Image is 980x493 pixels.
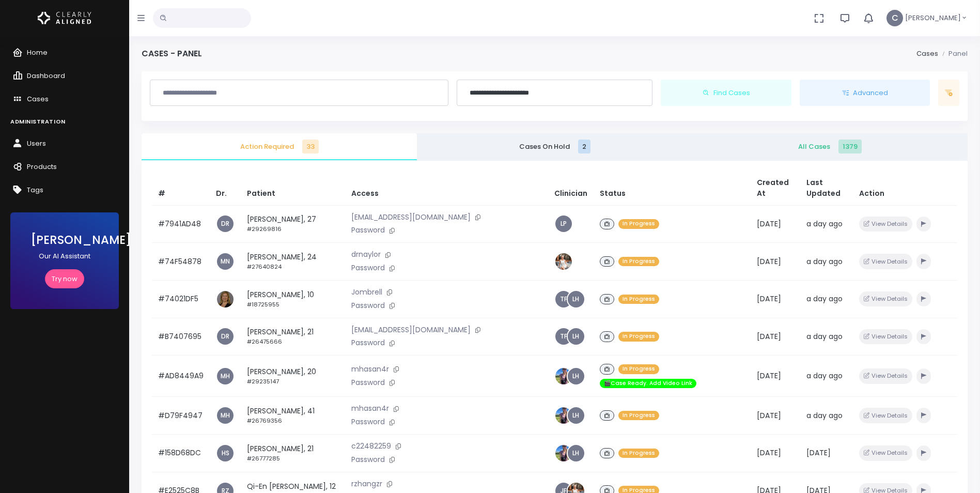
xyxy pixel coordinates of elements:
[568,328,584,345] a: LH
[568,445,584,461] a: LH
[916,49,938,58] a: Cases
[859,254,912,269] button: View Details
[217,253,234,270] a: MN
[351,454,542,466] p: Password
[241,397,345,435] td: [PERSON_NAME], 41
[351,263,542,274] p: Password
[548,171,594,206] th: Clinician
[247,225,282,233] small: #29269816
[241,205,345,243] td: [PERSON_NAME], 27
[247,300,279,309] small: #18725955
[45,269,84,288] a: Try now
[600,379,696,389] span: 🎬Case Ready. Add Video Link
[152,318,210,356] td: #B7407695
[27,185,43,195] span: Tags
[152,205,210,243] td: #7941AD48
[27,71,65,81] span: Dashboard
[806,219,843,229] span: a day ago
[351,212,542,223] p: [EMAIL_ADDRESS][DOMAIN_NAME]
[152,171,210,206] th: #
[210,171,241,206] th: Dr.
[351,249,542,260] p: drnaylor
[241,435,345,472] td: [PERSON_NAME], 21
[152,397,210,435] td: #D79F4947
[217,368,234,384] span: MH
[859,329,912,344] button: View Details
[757,410,781,421] span: [DATE]
[241,171,345,206] th: Patient
[618,364,659,374] span: In Progress
[351,325,542,336] p: [EMAIL_ADDRESS][DOMAIN_NAME]
[618,295,659,304] span: In Progress
[142,49,202,58] h4: Cases - Panel
[859,408,912,423] button: View Details
[351,417,542,428] p: Password
[425,142,684,152] span: Cases On Hold
[351,479,542,490] p: rzhangzr
[806,256,843,267] span: a day ago
[806,410,843,421] span: a day ago
[568,368,584,384] a: LH
[217,328,234,345] a: DR
[757,256,781,267] span: [DATE]
[938,49,968,59] li: Panel
[152,435,210,472] td: #158D68DC
[806,371,843,381] span: a day ago
[247,417,282,425] small: #26769356
[27,138,46,148] span: Users
[247,377,279,386] small: #29235147
[31,233,98,247] h3: [PERSON_NAME]
[859,445,912,460] button: View Details
[838,140,862,153] span: 1379
[241,280,345,318] td: [PERSON_NAME], 10
[905,13,961,23] span: [PERSON_NAME]
[217,215,234,232] a: DR
[217,407,234,424] a: MH
[27,162,57,172] span: Products
[751,171,800,206] th: Created At
[618,332,659,342] span: In Progress
[241,318,345,356] td: [PERSON_NAME], 21
[618,449,659,458] span: In Progress
[701,142,959,152] span: All Cases
[800,171,853,206] th: Last Updated
[241,243,345,281] td: [PERSON_NAME], 24
[757,331,781,342] span: [DATE]
[150,142,409,152] span: Action Required
[351,300,542,312] p: Password
[27,48,48,57] span: Home
[757,371,781,381] span: [DATE]
[38,7,91,29] img: Logo Horizontal
[800,80,930,106] button: Advanced
[853,171,957,206] th: Action
[757,219,781,229] span: [DATE]
[859,291,912,306] button: View Details
[555,215,572,232] a: LP
[351,377,542,389] p: Password
[555,291,572,307] a: TF
[859,368,912,383] button: View Details
[152,243,210,281] td: #74F54878
[152,280,210,318] td: #74021DF5
[351,403,542,414] p: mhasan4r
[757,448,781,458] span: [DATE]
[555,328,572,345] a: TF
[351,337,542,349] p: Password
[351,441,542,452] p: c22482259
[568,291,584,307] span: LH
[152,356,210,397] td: #AD8449A9
[241,356,345,397] td: [PERSON_NAME], 20
[618,219,659,229] span: In Progress
[618,411,659,421] span: In Progress
[568,407,584,424] a: LH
